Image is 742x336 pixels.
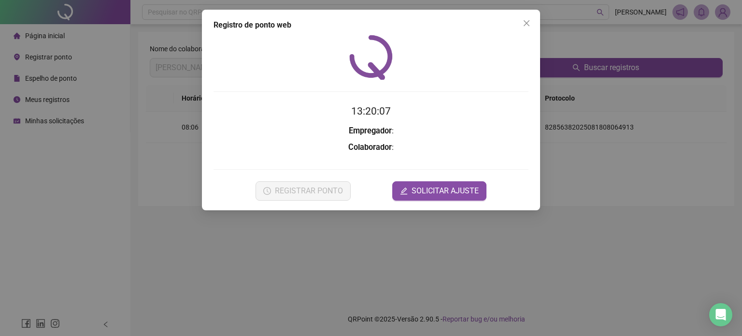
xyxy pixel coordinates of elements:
img: QRPoint [349,35,393,80]
h3: : [214,141,528,154]
button: Close [519,15,534,31]
span: SOLICITAR AJUSTE [412,185,479,197]
div: Registro de ponto web [214,19,528,31]
time: 13:20:07 [351,105,391,117]
strong: Empregador [349,126,392,135]
span: edit [400,187,408,195]
button: REGISTRAR PONTO [256,181,351,201]
strong: Colaborador [348,143,392,152]
span: close [523,19,530,27]
div: Open Intercom Messenger [709,303,732,326]
h3: : [214,125,528,137]
button: editSOLICITAR AJUSTE [392,181,486,201]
